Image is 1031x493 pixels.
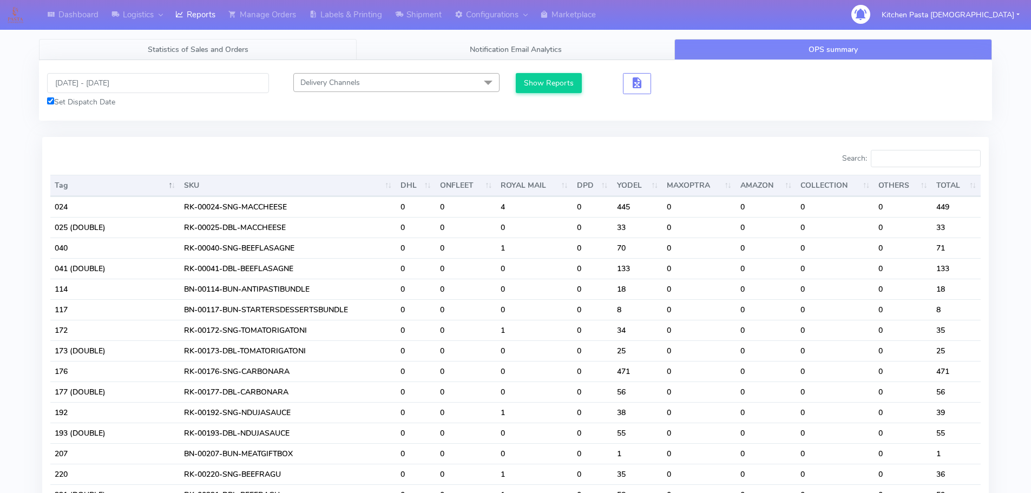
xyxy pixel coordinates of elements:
[436,175,497,196] th: ONFLEET : activate to sort column ascending
[496,464,572,484] td: 1
[180,196,396,217] td: RK-00024-SNG-MACCHEESE
[496,443,572,464] td: 0
[662,196,736,217] td: 0
[396,402,436,423] td: 0
[932,361,981,382] td: 471
[180,340,396,361] td: RK-00173-DBL-TOMATORIGATONI
[874,4,1028,26] button: Kitchen Pasta [DEMOGRAPHIC_DATA]
[496,279,572,299] td: 0
[809,44,858,55] span: OPS summary
[662,217,736,238] td: 0
[796,196,874,217] td: 0
[736,464,797,484] td: 0
[662,464,736,484] td: 0
[736,382,797,402] td: 0
[796,464,874,484] td: 0
[396,196,436,217] td: 0
[932,175,981,196] th: TOTAL : activate to sort column ascending
[496,238,572,258] td: 1
[613,443,663,464] td: 1
[874,423,931,443] td: 0
[573,320,613,340] td: 0
[736,175,797,196] th: AMAZON : activate to sort column ascending
[613,175,663,196] th: YODEL : activate to sort column ascending
[736,423,797,443] td: 0
[436,258,497,279] td: 0
[932,238,981,258] td: 71
[180,217,396,238] td: RK-00025-DBL-MACCHEESE
[932,382,981,402] td: 56
[50,340,180,361] td: 173 (DOUBLE)
[50,382,180,402] td: 177 (DOUBLE)
[180,464,396,484] td: RK-00220-SNG-BEEFRAGU
[736,217,797,238] td: 0
[932,340,981,361] td: 25
[613,217,663,238] td: 33
[573,340,613,361] td: 0
[50,196,180,217] td: 024
[796,382,874,402] td: 0
[496,402,572,423] td: 1
[573,382,613,402] td: 0
[50,464,180,484] td: 220
[613,361,663,382] td: 471
[932,196,981,217] td: 449
[932,299,981,320] td: 8
[613,402,663,423] td: 38
[874,382,931,402] td: 0
[573,443,613,464] td: 0
[796,217,874,238] td: 0
[874,279,931,299] td: 0
[613,299,663,320] td: 8
[613,464,663,484] td: 35
[396,217,436,238] td: 0
[573,217,613,238] td: 0
[796,423,874,443] td: 0
[573,402,613,423] td: 0
[496,217,572,238] td: 0
[932,258,981,279] td: 133
[874,299,931,320] td: 0
[662,340,736,361] td: 0
[50,175,180,196] th: Tag: activate to sort column descending
[796,238,874,258] td: 0
[396,443,436,464] td: 0
[736,299,797,320] td: 0
[436,340,497,361] td: 0
[874,464,931,484] td: 0
[573,299,613,320] td: 0
[573,361,613,382] td: 0
[874,443,931,464] td: 0
[50,320,180,340] td: 172
[736,361,797,382] td: 0
[736,340,797,361] td: 0
[874,361,931,382] td: 0
[874,402,931,423] td: 0
[180,238,396,258] td: RK-00040-SNG-BEEFLASAGNE
[50,402,180,423] td: 192
[436,402,497,423] td: 0
[613,340,663,361] td: 25
[796,361,874,382] td: 0
[396,423,436,443] td: 0
[496,340,572,361] td: 0
[662,382,736,402] td: 0
[496,299,572,320] td: 0
[180,175,396,196] th: SKU: activate to sort column ascending
[436,299,497,320] td: 0
[496,361,572,382] td: 0
[874,258,931,279] td: 0
[932,402,981,423] td: 39
[796,340,874,361] td: 0
[496,175,572,196] th: ROYAL MAIL : activate to sort column ascending
[573,175,613,196] th: DPD : activate to sort column ascending
[796,443,874,464] td: 0
[662,238,736,258] td: 0
[796,402,874,423] td: 0
[50,299,180,320] td: 117
[50,361,180,382] td: 176
[50,443,180,464] td: 207
[573,238,613,258] td: 0
[436,443,497,464] td: 0
[662,402,736,423] td: 0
